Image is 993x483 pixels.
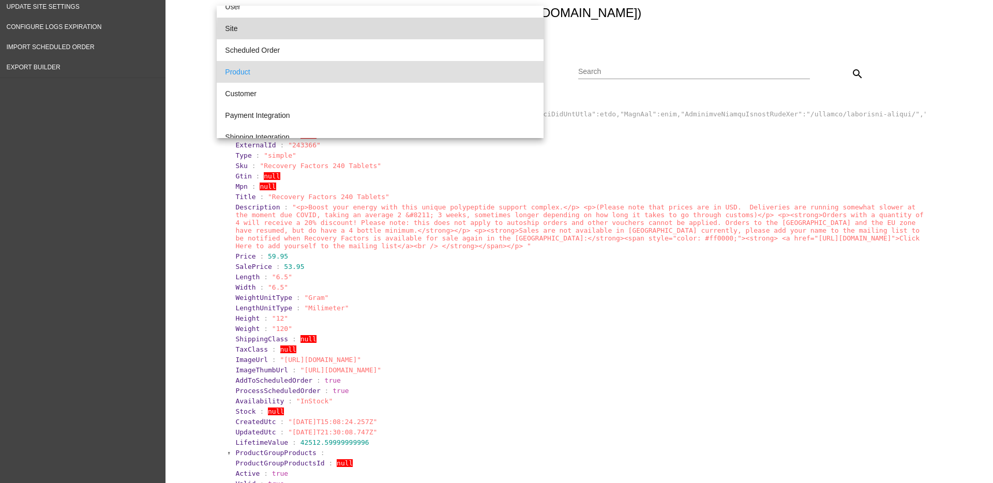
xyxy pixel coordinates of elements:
span: Scheduled Order [225,39,535,61]
span: Site [225,18,535,39]
span: Payment Integration [225,104,535,126]
span: Product [225,61,535,83]
span: Shipping Integration [225,126,535,148]
span: Customer [225,83,535,104]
